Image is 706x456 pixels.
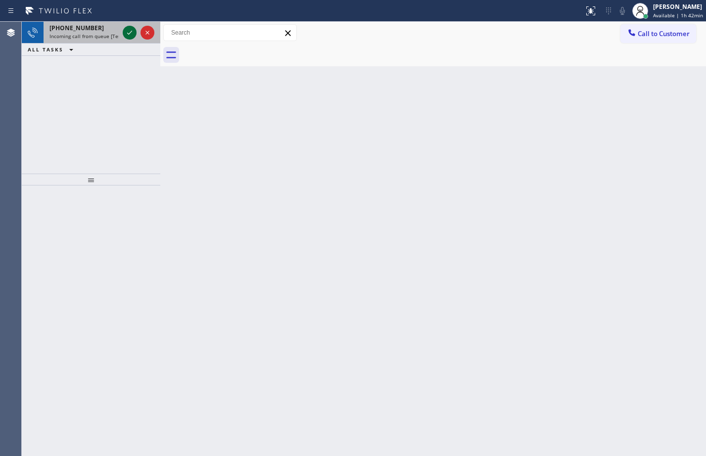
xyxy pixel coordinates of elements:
[653,2,703,11] div: [PERSON_NAME]
[28,46,63,53] span: ALL TASKS
[638,29,690,38] span: Call to Customer
[653,12,703,19] span: Available | 1h 42min
[123,26,137,40] button: Accept
[164,25,296,41] input: Search
[615,4,629,18] button: Mute
[49,24,104,32] span: [PHONE_NUMBER]
[620,24,696,43] button: Call to Customer
[49,33,132,40] span: Incoming call from queue [Test] All
[141,26,154,40] button: Reject
[22,44,83,55] button: ALL TASKS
